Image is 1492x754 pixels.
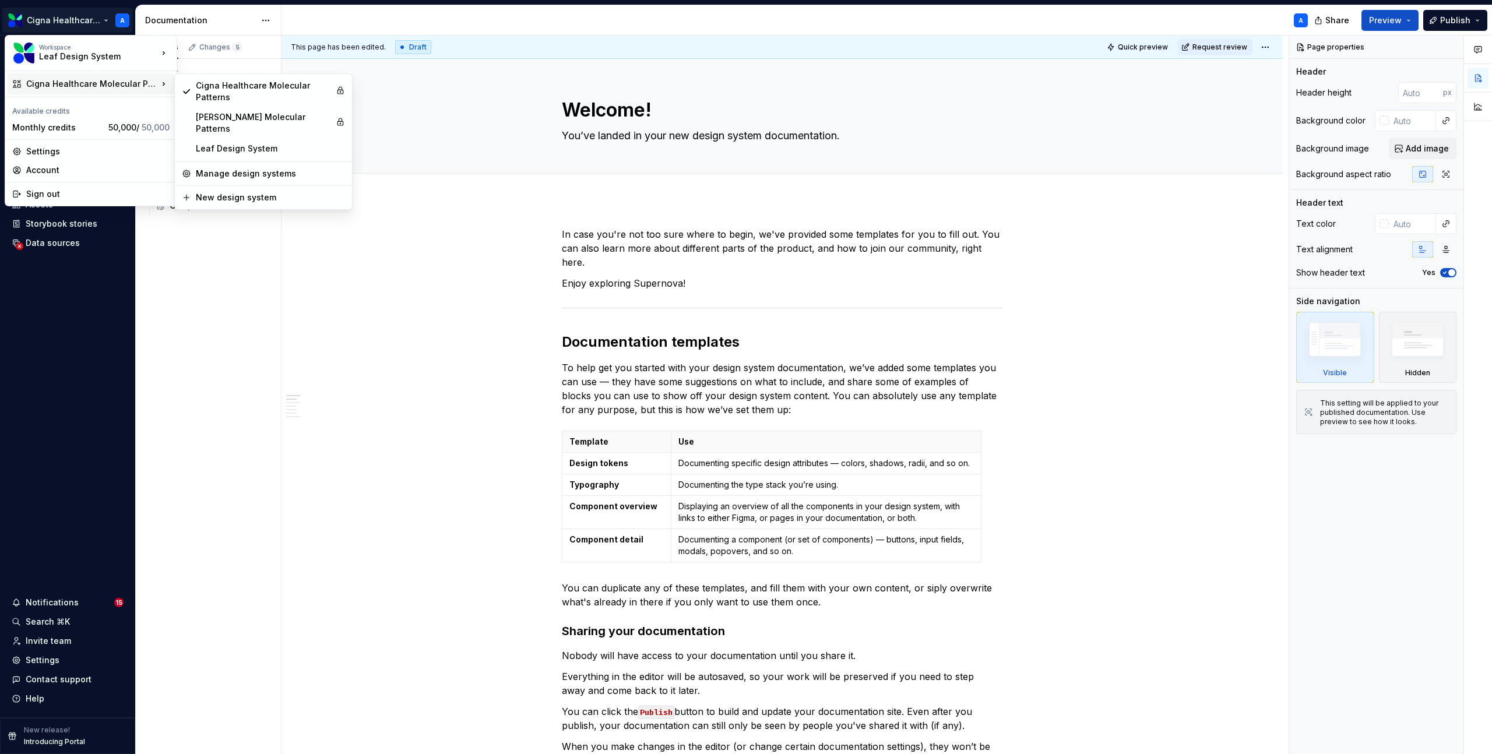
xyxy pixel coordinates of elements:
[26,188,170,200] div: Sign out
[26,164,170,176] div: Account
[26,78,158,90] div: Cigna Healthcare Molecular Patterns
[196,111,331,135] div: [PERSON_NAME] Molecular Patterns
[196,168,345,179] div: Manage design systems
[142,122,170,132] span: 50,000
[26,146,170,157] div: Settings
[196,80,331,103] div: Cigna Healthcare Molecular Patterns
[39,44,158,51] div: Workspace
[108,122,170,132] span: 50,000 /
[196,143,345,154] div: Leaf Design System
[8,100,174,118] div: Available credits
[39,51,138,62] div: Leaf Design System
[13,43,34,64] img: 6e787e26-f4c0-4230-8924-624fe4a2d214.png
[12,122,104,133] div: Monthly credits
[196,192,345,203] div: New design system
